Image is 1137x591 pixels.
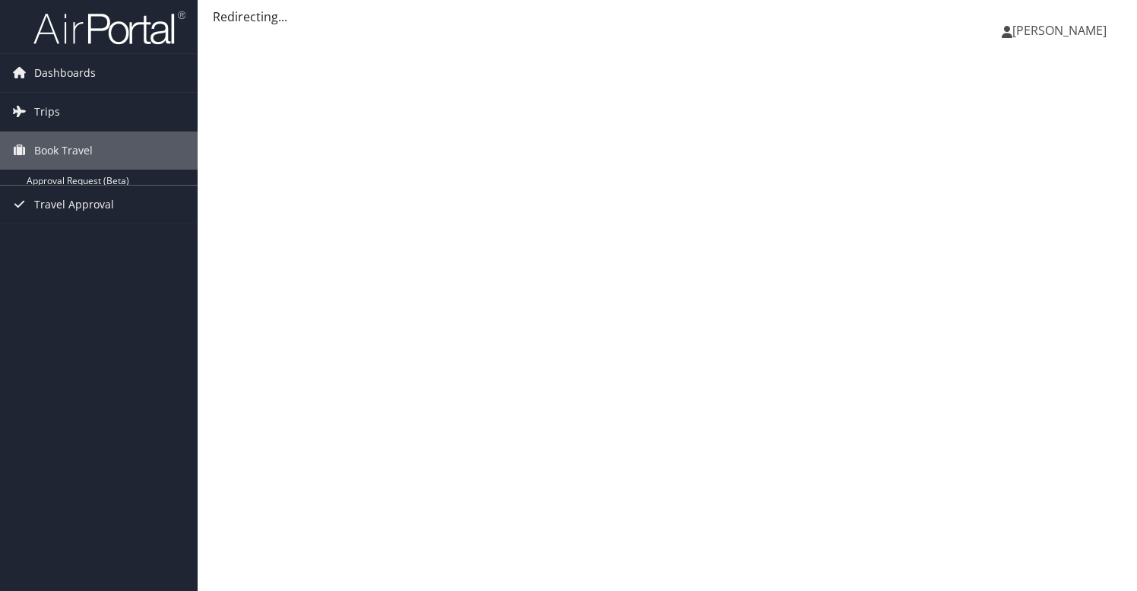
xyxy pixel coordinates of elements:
[34,54,96,92] span: Dashboards
[1002,8,1122,53] a: [PERSON_NAME]
[34,132,93,170] span: Book Travel
[34,93,60,131] span: Trips
[1012,22,1107,39] span: [PERSON_NAME]
[213,8,1122,26] div: Redirecting...
[34,186,114,224] span: Travel Approval
[33,10,185,46] img: airportal-logo.png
